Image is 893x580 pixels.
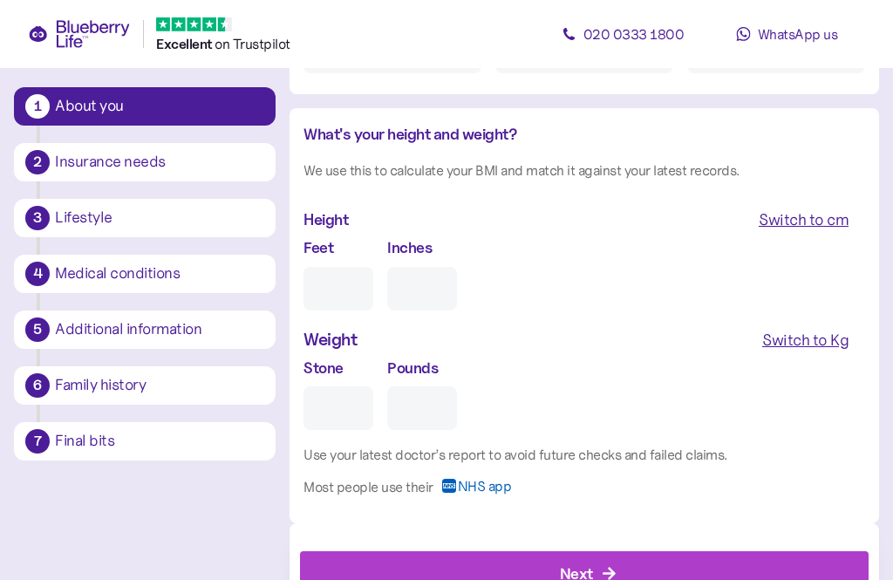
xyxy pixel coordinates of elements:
button: 7Final bits [14,422,276,461]
div: Weight [303,326,357,353]
span: NHS app [458,479,512,507]
button: 2Insurance needs [14,143,276,181]
button: 5Additional information [14,310,276,349]
div: Lifestyle [55,210,264,226]
div: 6 [25,373,50,398]
div: Insurance needs [55,154,264,170]
button: 4Medical conditions [14,255,276,293]
div: Final bits [55,433,264,449]
span: WhatsApp us [758,25,838,43]
div: About you [55,99,264,114]
div: Most people use their [303,476,433,498]
div: What's your height and weight? [303,122,865,147]
div: We use this to calculate your BMI and match it against your latest records. [303,160,865,181]
div: 5 [25,317,50,342]
div: 7 [25,429,50,454]
div: 3 [25,206,50,230]
span: 020 0333 1800 [583,25,685,43]
label: Inches [387,235,432,259]
div: Medical conditions [55,266,264,282]
div: Use your latest doctor’s report to avoid future checks and failed claims. [303,444,865,466]
button: 6Family history [14,366,276,405]
button: Switch to cm [742,204,865,235]
label: Stone [303,356,344,379]
label: Feet [303,235,333,259]
label: Pounds [387,356,438,379]
button: Switch to Kg [746,324,865,356]
button: 3Lifestyle [14,199,276,237]
div: 4 [25,262,50,286]
div: 1 [25,94,50,119]
span: Excellent ️ [156,36,215,52]
a: 020 0333 1800 [544,17,701,51]
div: Additional information [55,322,264,338]
div: Family history [55,378,264,393]
div: 2 [25,150,50,174]
div: Height [303,208,348,232]
div: Switch to cm [759,208,849,232]
a: WhatsApp us [708,17,865,51]
button: 1About you [14,87,276,126]
span: on Trustpilot [215,35,290,52]
div: Switch to Kg [762,328,849,352]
